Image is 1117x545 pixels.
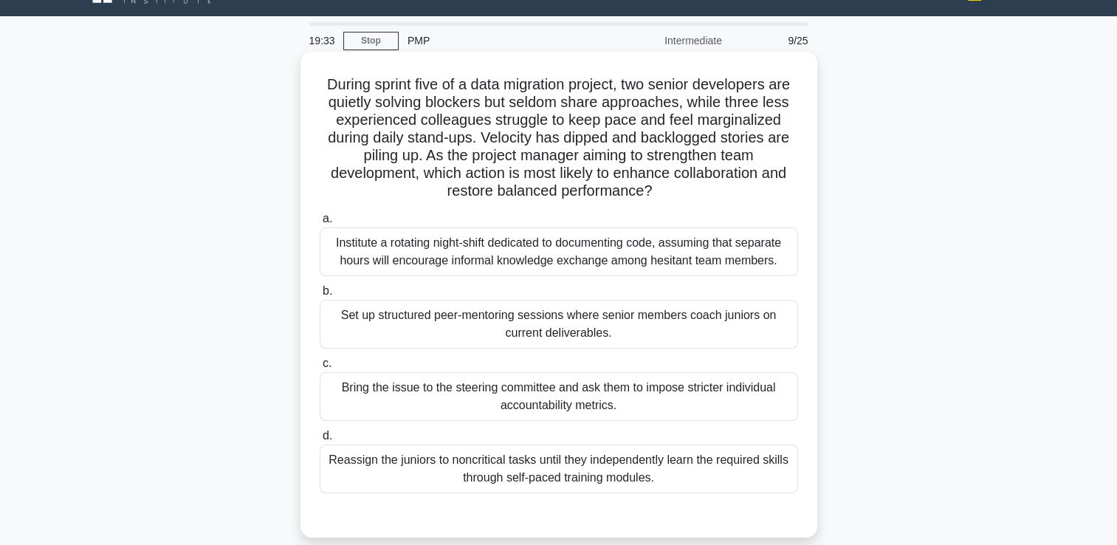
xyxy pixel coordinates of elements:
div: Bring the issue to the steering committee and ask them to impose stricter individual accountabili... [320,372,798,421]
a: Stop [343,32,399,50]
div: 9/25 [731,26,817,55]
div: Reassign the juniors to noncritical tasks until they independently learn the required skills thro... [320,445,798,493]
span: a. [323,212,332,224]
span: b. [323,284,332,297]
div: Set up structured peer-mentoring sessions where senior members coach juniors on current deliverab... [320,300,798,349]
div: Institute a rotating night-shift dedicated to documenting code, assuming that separate hours will... [320,227,798,276]
span: d. [323,429,332,442]
span: c. [323,357,331,369]
div: Intermediate [602,26,731,55]
div: 19:33 [300,26,343,55]
div: PMP [399,26,602,55]
h5: During sprint five of a data migration project, two senior developers are quietly solving blocker... [318,75,800,201]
